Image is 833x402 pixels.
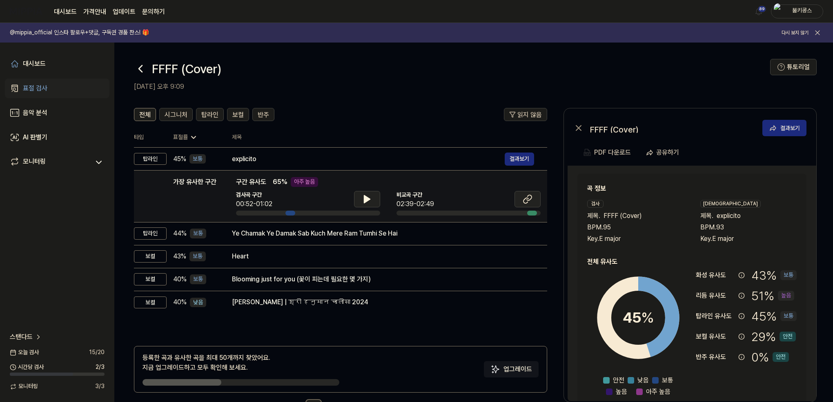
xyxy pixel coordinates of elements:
[173,133,219,141] div: 표절률
[696,270,735,280] div: 화성 유사도
[587,222,684,232] div: BPM. 95
[258,110,269,120] span: 반주
[751,287,794,304] div: 51 %
[134,250,167,263] div: 보컬
[227,108,249,121] button: 보컬
[782,29,808,36] button: 다시 보지 않기
[273,177,287,187] span: 65 %
[5,79,109,98] a: 표절 검사
[196,108,224,121] button: 탑라인
[582,144,633,161] button: PDF 다운로드
[143,353,270,373] div: 등록한 곡과 유사한 곡을 최대 50개까지 찾았어요. 지금 업그레이드하고 모두 확인해 보세요.
[236,199,272,209] div: 00:52-01:02
[780,332,796,341] div: 안전
[696,352,735,362] div: 반주 유사도
[201,110,218,120] span: 탑라인
[54,7,77,17] a: 대시보드
[10,363,44,371] span: 시간당 검사
[291,177,318,187] div: 아주 높음
[236,191,272,199] span: 검사곡 구간
[780,311,797,321] div: 보통
[190,229,206,238] div: 보통
[616,387,627,397] span: 높음
[96,363,105,371] span: 2 / 3
[623,307,654,329] div: 45
[165,110,187,120] span: 시그니처
[754,7,764,16] img: 알림
[780,270,797,280] div: 보통
[189,154,206,164] div: 보통
[700,234,797,244] div: Key. E major
[232,274,534,284] div: Blooming just for you (꽃이 피는데 필요한 몇 가지)
[83,7,106,17] button: 가격안내
[662,375,673,385] span: 보통
[232,229,534,238] div: Ye Chamak Ye Damak Sab Kuch Mere Ram Tumhi Se Hai
[637,375,649,385] span: 낮음
[134,273,167,285] div: 보컬
[232,154,505,164] div: explicito
[642,144,686,161] button: 공유하기
[504,108,547,121] button: 읽지 않음
[113,7,136,17] a: 업데이트
[5,128,109,147] a: AI 판별기
[587,184,797,193] h2: 곡 정보
[189,252,206,261] div: 보통
[139,110,151,120] span: 전체
[641,309,654,326] span: %
[780,124,800,133] div: 결과보기
[10,29,149,37] h1: @mippia_official 인스타 팔로우+댓글, 구독권 경품 찬스! 🎁
[232,297,534,307] div: [PERSON_NAME] | श्री हनुमान चालीसा 2024
[10,157,90,168] a: 모니터링
[142,7,165,17] a: 문의하기
[751,348,789,366] div: 0 %
[762,120,806,136] a: 결과보기
[23,133,47,142] div: AI 판별기
[10,332,33,342] span: 스탠다드
[134,108,156,121] button: 전체
[232,110,244,120] span: 보컬
[23,59,46,69] div: 대시보드
[587,257,797,267] h2: 전체 유사도
[773,352,789,362] div: 안전
[396,191,434,199] span: 비교곡 구간
[232,252,534,261] div: Heart
[134,153,167,165] div: 탑라인
[10,382,38,391] span: 모니터링
[236,177,266,187] span: 구간 유사도
[173,229,187,238] span: 44 %
[696,311,735,321] div: 탑라인 유사도
[396,199,434,209] div: 02:39-02:49
[152,60,221,77] h1: FFFF (Cover)
[584,149,591,156] img: PDF Download
[490,364,500,374] img: Sparkles
[587,200,604,208] div: 검사
[696,332,735,341] div: 보컬 유사도
[134,227,167,240] div: 탑라인
[173,274,187,284] span: 40 %
[190,298,206,308] div: 낮음
[656,147,679,158] div: 공유하기
[587,211,600,221] span: 제목 .
[590,123,753,133] div: FFFF (Cover)
[134,296,167,309] div: 보컬
[646,387,670,397] span: 아주 높음
[10,348,39,357] span: 오늘 검사
[232,128,547,147] th: 제목
[190,274,206,284] div: 보통
[771,4,823,18] button: profile붐키콩스
[700,200,761,208] div: [DEMOGRAPHIC_DATA]
[774,3,784,20] img: profile
[751,308,797,325] div: 45 %
[594,147,631,158] div: PDF 다운로드
[770,59,817,75] button: 튜토리얼
[252,108,274,121] button: 반주
[696,291,735,301] div: 리듬 유사도
[604,211,642,221] span: FFFF (Cover)
[89,348,105,357] span: 15 / 20
[752,5,765,18] button: 알림89
[758,6,766,12] div: 89
[505,153,534,166] a: 결과보기
[751,328,796,345] div: 29 %
[23,83,47,93] div: 표절 검사
[484,368,539,376] a: Sparkles업그레이드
